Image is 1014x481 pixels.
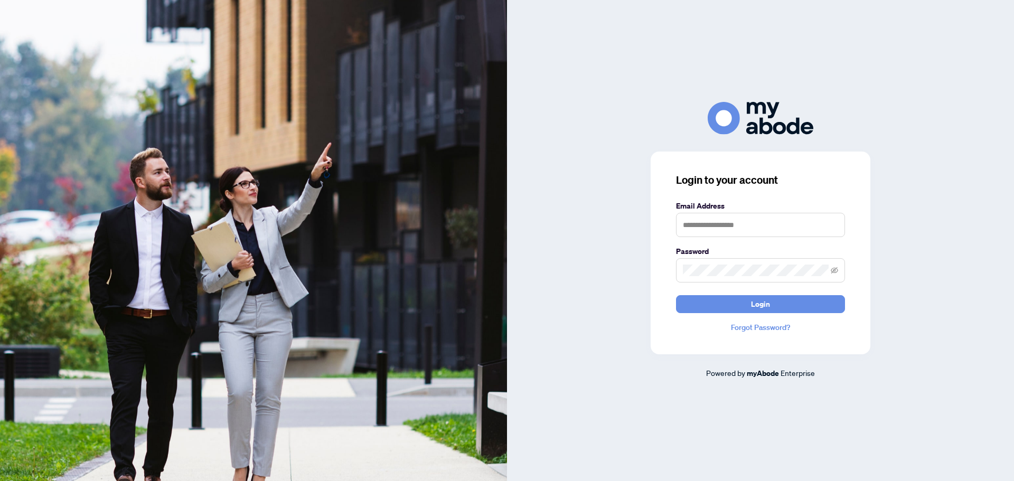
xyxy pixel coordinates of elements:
[751,296,770,313] span: Login
[676,200,845,212] label: Email Address
[676,246,845,257] label: Password
[781,368,815,378] span: Enterprise
[676,322,845,333] a: Forgot Password?
[708,102,813,134] img: ma-logo
[676,173,845,187] h3: Login to your account
[676,295,845,313] button: Login
[831,267,838,274] span: eye-invisible
[747,367,779,379] a: myAbode
[706,368,745,378] span: Powered by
